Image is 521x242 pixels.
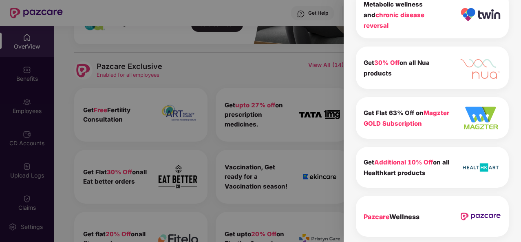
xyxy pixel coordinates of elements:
img: icon [460,213,501,221]
b: Wellness [364,213,419,221]
img: icon [460,159,501,176]
img: icon [460,7,501,22]
b: Get on all Healthkart products [364,158,449,177]
span: Pazcare [364,213,389,221]
b: Get Flat 63% Off on [364,109,449,127]
b: Get on all Nua products [364,59,430,77]
img: icon [460,105,501,131]
span: Additional 10% Off [374,158,433,166]
span: 30% Off [374,59,400,67]
span: chronic disease reversal [364,11,424,29]
b: Metabolic wellness and [364,0,424,29]
img: icon [460,54,501,81]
